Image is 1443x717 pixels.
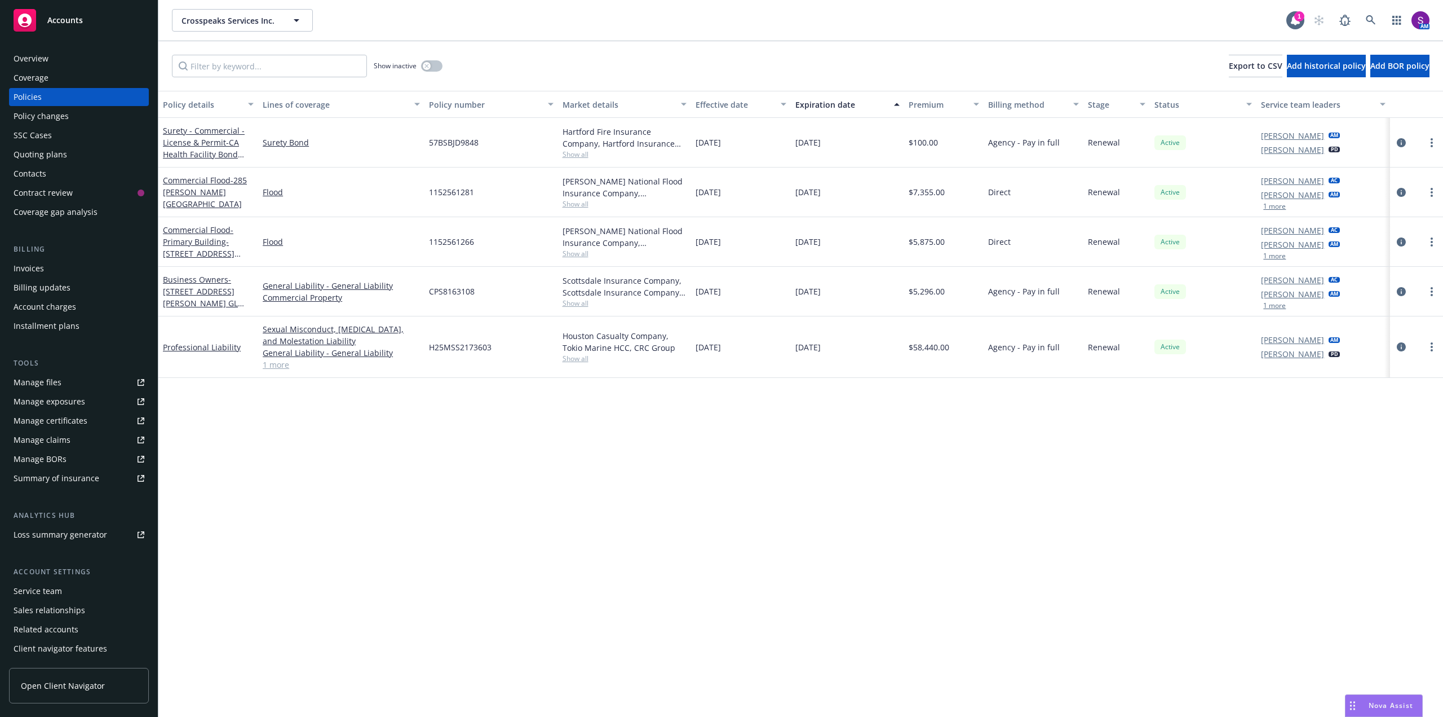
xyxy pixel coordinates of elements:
[696,236,721,248] span: [DATE]
[696,341,721,353] span: [DATE]
[182,15,279,27] span: Crosspeaks Services Inc.
[791,91,904,118] button: Expiration date
[1261,189,1324,201] a: [PERSON_NAME]
[1088,137,1120,148] span: Renewal
[563,175,687,199] div: [PERSON_NAME] National Flood Insurance Company, [PERSON_NAME] Flood
[14,621,78,639] div: Related accounts
[795,236,821,248] span: [DATE]
[909,236,945,248] span: $5,875.00
[988,99,1066,111] div: Billing method
[1287,55,1366,77] button: Add historical policy
[9,526,149,544] a: Loss summary generator
[9,566,149,578] div: Account settings
[9,107,149,125] a: Policy changes
[988,285,1060,297] span: Agency - Pay in full
[9,621,149,639] a: Related accounts
[9,184,149,202] a: Contract review
[563,298,687,308] span: Show all
[1154,99,1240,111] div: Status
[795,341,821,353] span: [DATE]
[1261,274,1324,286] a: [PERSON_NAME]
[563,149,687,159] span: Show all
[1256,91,1389,118] button: Service team leaders
[1088,341,1120,353] span: Renewal
[563,199,687,209] span: Show all
[1159,287,1181,297] span: Active
[263,347,420,359] a: General Liability - General Liability
[9,510,149,521] div: Analytics hub
[558,91,691,118] button: Market details
[1369,701,1413,710] span: Nova Assist
[1345,694,1423,717] button: Nova Assist
[14,469,99,487] div: Summary of insurance
[9,259,149,278] a: Invoices
[691,91,791,118] button: Effective date
[263,280,420,292] a: General Liability - General Liability
[1334,9,1356,32] a: Report a Bug
[429,236,474,248] span: 1152561266
[429,186,474,198] span: 1152561281
[163,225,234,271] a: Commercial Flood
[1088,236,1120,248] span: Renewal
[258,91,424,118] button: Lines of coverage
[988,341,1060,353] span: Agency - Pay in full
[988,186,1011,198] span: Direct
[263,292,420,303] a: Commercial Property
[14,146,67,164] div: Quoting plans
[9,582,149,600] a: Service team
[795,186,821,198] span: [DATE]
[163,274,238,320] a: Business Owners
[909,341,949,353] span: $58,440.00
[1150,91,1256,118] button: Status
[424,91,557,118] button: Policy number
[696,137,721,148] span: [DATE]
[909,99,967,111] div: Premium
[1345,695,1360,716] div: Drag to move
[9,393,149,411] a: Manage exposures
[563,330,687,354] div: Houston Casualty Company, Tokio Marine HCC, CRC Group
[14,582,62,600] div: Service team
[795,137,821,148] span: [DATE]
[263,99,408,111] div: Lines of coverage
[1083,91,1150,118] button: Stage
[9,317,149,335] a: Installment plans
[14,50,48,68] div: Overview
[9,146,149,164] a: Quoting plans
[1425,285,1438,298] a: more
[563,99,674,111] div: Market details
[9,203,149,221] a: Coverage gap analysis
[14,640,107,658] div: Client navigator features
[1261,99,1373,111] div: Service team leaders
[795,99,887,111] div: Expiration date
[9,50,149,68] a: Overview
[988,236,1011,248] span: Direct
[9,126,149,144] a: SSC Cases
[9,431,149,449] a: Manage claims
[14,165,46,183] div: Contacts
[14,373,61,392] div: Manage files
[14,431,70,449] div: Manage claims
[14,298,76,316] div: Account charges
[909,285,945,297] span: $5,296.00
[988,137,1060,148] span: Agency - Pay in full
[14,69,48,87] div: Coverage
[563,126,687,149] div: Hartford Fire Insurance Company, Hartford Insurance Group
[1088,186,1120,198] span: Renewal
[795,285,821,297] span: [DATE]
[163,137,246,171] span: - CA Health Facility Bond ([GEOGRAPHIC_DATA])
[163,175,247,209] span: - 285 [PERSON_NAME] [GEOGRAPHIC_DATA]
[14,107,69,125] div: Policy changes
[9,298,149,316] a: Account charges
[1386,9,1408,32] a: Switch app
[9,601,149,619] a: Sales relationships
[21,680,105,692] span: Open Client Navigator
[429,341,492,353] span: H25MSS2173603
[47,16,83,25] span: Accounts
[1411,11,1429,29] img: photo
[1425,235,1438,249] a: more
[1395,136,1408,149] a: circleInformation
[1229,60,1282,71] span: Export to CSV
[984,91,1083,118] button: Billing method
[1395,285,1408,298] a: circleInformation
[1263,253,1286,259] button: 1 more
